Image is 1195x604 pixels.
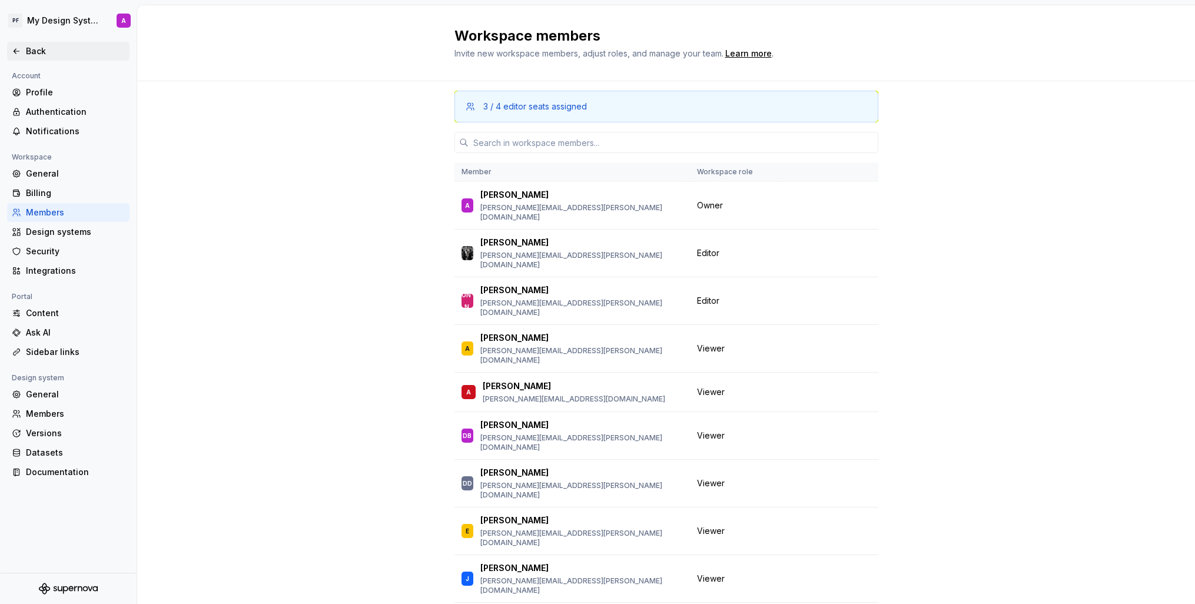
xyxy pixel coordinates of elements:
[697,477,725,489] span: Viewer
[26,245,125,257] div: Security
[454,162,690,182] th: Member
[26,226,125,238] div: Design systems
[26,106,125,118] div: Authentication
[7,150,57,164] div: Workspace
[26,427,125,439] div: Versions
[26,447,125,459] div: Datasets
[480,515,549,526] p: [PERSON_NAME]
[469,132,878,153] input: Search in workspace members...
[480,562,549,574] p: [PERSON_NAME]
[463,477,472,489] div: DD
[26,207,125,218] div: Members
[462,266,473,336] div: [PERSON_NAME]
[2,8,134,34] button: PFMy Design SystemA
[7,261,130,280] a: Integrations
[480,298,683,317] p: [PERSON_NAME][EMAIL_ADDRESS][PERSON_NAME][DOMAIN_NAME]
[483,101,587,112] div: 3 / 4 editor seats assigned
[26,327,125,338] div: Ask AI
[480,433,683,452] p: [PERSON_NAME][EMAIL_ADDRESS][PERSON_NAME][DOMAIN_NAME]
[465,200,470,211] div: A
[465,343,470,354] div: A
[454,48,723,58] span: Invite new workspace members, adjust roles, and manage your team.
[480,576,683,595] p: [PERSON_NAME][EMAIL_ADDRESS][PERSON_NAME][DOMAIN_NAME]
[7,203,130,222] a: Members
[725,48,772,59] a: Learn more
[480,467,549,479] p: [PERSON_NAME]
[7,463,130,482] a: Documentation
[483,394,665,404] p: [PERSON_NAME][EMAIL_ADDRESS][DOMAIN_NAME]
[26,187,125,199] div: Billing
[7,443,130,462] a: Datasets
[480,189,549,201] p: [PERSON_NAME]
[7,343,130,361] a: Sidebar links
[26,307,125,319] div: Content
[462,246,473,260] img: Jake Carter
[26,389,125,400] div: General
[121,16,126,25] div: A
[480,529,683,547] p: [PERSON_NAME][EMAIL_ADDRESS][PERSON_NAME][DOMAIN_NAME]
[7,184,130,203] a: Billing
[7,304,130,323] a: Content
[7,385,130,404] a: General
[466,525,469,537] div: E
[26,45,125,57] div: Back
[39,583,98,595] svg: Supernova Logo
[697,386,725,398] span: Viewer
[7,42,130,61] a: Back
[480,332,549,344] p: [PERSON_NAME]
[26,265,125,277] div: Integrations
[697,343,725,354] span: Viewer
[483,380,551,392] p: [PERSON_NAME]
[7,122,130,141] a: Notifications
[454,26,864,45] h2: Workspace members
[7,323,130,342] a: Ask AI
[723,49,774,58] span: .
[7,242,130,261] a: Security
[480,203,683,222] p: [PERSON_NAME][EMAIL_ADDRESS][PERSON_NAME][DOMAIN_NAME]
[26,346,125,358] div: Sidebar links
[480,237,549,248] p: [PERSON_NAME]
[26,408,125,420] div: Members
[480,346,683,365] p: [PERSON_NAME][EMAIL_ADDRESS][PERSON_NAME][DOMAIN_NAME]
[26,466,125,478] div: Documentation
[480,481,683,500] p: [PERSON_NAME][EMAIL_ADDRESS][PERSON_NAME][DOMAIN_NAME]
[7,102,130,121] a: Authentication
[7,83,130,102] a: Profile
[7,290,37,304] div: Portal
[697,430,725,442] span: Viewer
[26,125,125,137] div: Notifications
[697,525,725,537] span: Viewer
[480,284,549,296] p: [PERSON_NAME]
[26,168,125,180] div: General
[466,386,471,398] div: A
[697,573,725,585] span: Viewer
[27,15,102,26] div: My Design System
[690,162,780,182] th: Workspace role
[7,371,69,385] div: Design system
[697,295,719,307] span: Editor
[480,419,549,431] p: [PERSON_NAME]
[7,404,130,423] a: Members
[26,87,125,98] div: Profile
[480,251,683,270] p: [PERSON_NAME][EMAIL_ADDRESS][PERSON_NAME][DOMAIN_NAME]
[7,223,130,241] a: Design systems
[7,69,45,83] div: Account
[463,430,472,442] div: DB
[7,164,130,183] a: General
[697,247,719,259] span: Editor
[697,200,723,211] span: Owner
[8,14,22,28] div: PF
[466,573,469,585] div: J
[7,424,130,443] a: Versions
